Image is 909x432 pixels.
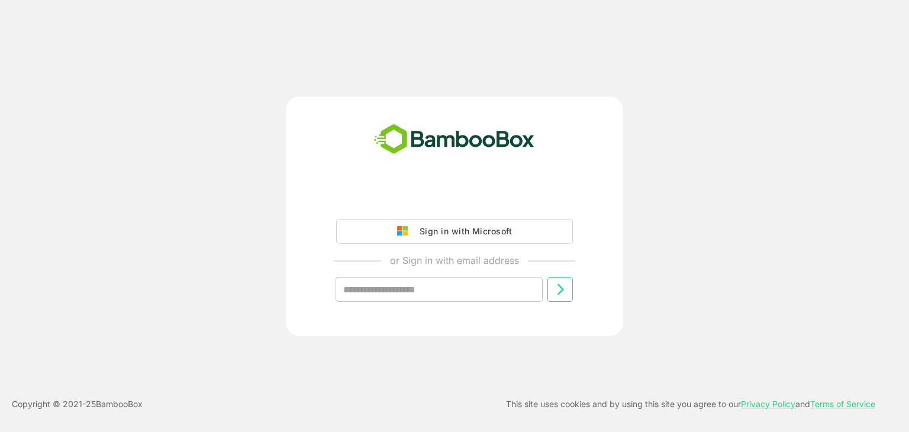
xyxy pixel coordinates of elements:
[741,399,795,409] a: Privacy Policy
[810,399,875,409] a: Terms of Service
[397,226,414,237] img: google
[506,397,875,411] p: This site uses cookies and by using this site you agree to our and
[390,253,519,267] p: or Sign in with email address
[12,397,143,411] p: Copyright © 2021- 25 BambooBox
[330,186,579,212] iframe: Sign in with Google Button
[414,224,512,239] div: Sign in with Microsoft
[368,120,541,159] img: bamboobox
